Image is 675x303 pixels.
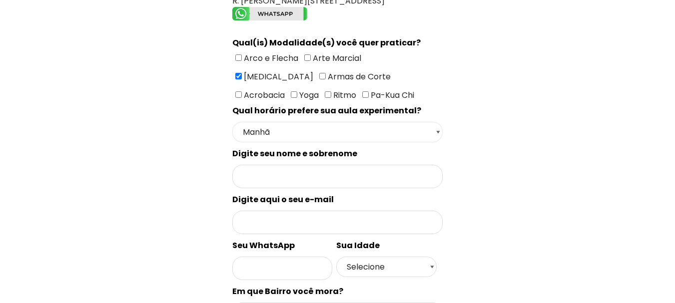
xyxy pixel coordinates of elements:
span: Arte Marcial [311,52,361,64]
span: Yoga [297,89,319,101]
spam: Digite aqui o seu e-mail [232,194,334,205]
input: Pa-Kua Chi [362,91,369,98]
input: Arco e Flecha [235,54,242,61]
input: Arte Marcial [304,54,311,61]
spam: Qual(is) Modalidade(s) você quer praticar? [232,37,421,48]
span: Arco e Flecha [242,52,298,64]
span: Pa-Kua Chi [369,89,414,101]
spam: Digite seu nome e sobrenome [232,148,357,159]
img: whatsapp [232,7,307,20]
input: Armas de Corte [319,73,326,79]
spam: Qual horário prefere sua aula experimental? [232,105,421,116]
span: Acrobacia [242,89,285,101]
span: Ritmo [331,89,356,101]
input: [MEDICAL_DATA] [235,73,242,79]
spam: Em que Bairro você mora? [232,286,343,297]
span: Armas de Corte [326,71,391,82]
input: Acrobacia [235,91,242,98]
span: [MEDICAL_DATA] [242,71,313,82]
spam: Sua Idade [336,240,380,251]
input: Ritmo [325,91,331,98]
spam: Seu WhatsApp [232,240,295,251]
input: Yoga [291,91,297,98]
